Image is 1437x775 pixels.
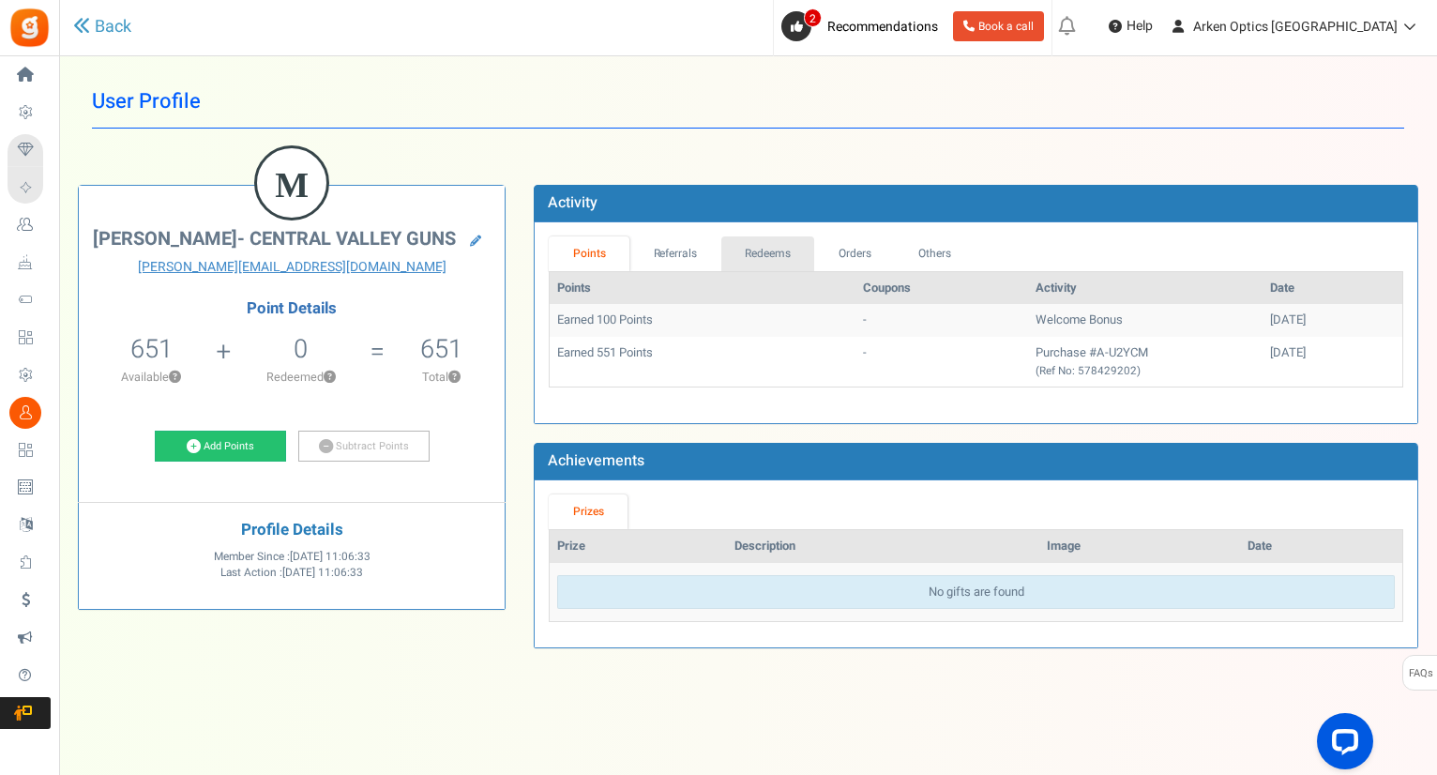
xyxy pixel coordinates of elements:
[290,549,371,565] span: [DATE] 11:06:33
[387,369,495,386] p: Total
[895,236,976,271] a: Others
[550,304,855,337] td: Earned 100 Points
[88,369,214,386] p: Available
[169,372,181,384] button: ?
[92,75,1404,129] h1: User Profile
[781,11,945,41] a: 2 Recommendations
[93,258,491,277] a: [PERSON_NAME][EMAIL_ADDRESS][DOMAIN_NAME]
[294,335,308,363] h5: 0
[727,530,1039,563] th: Description
[155,431,286,463] a: Add Points
[827,17,938,37] span: Recommendations
[549,236,629,271] a: Points
[953,11,1044,41] a: Book a call
[233,369,368,386] p: Redeemed
[1039,530,1240,563] th: Image
[130,330,173,368] span: 651
[220,565,363,581] span: Last Action :
[548,191,597,214] b: Activity
[855,337,1029,387] td: -
[1270,344,1395,362] div: [DATE]
[548,449,644,472] b: Achievements
[1193,17,1398,37] span: Arken Optics [GEOGRAPHIC_DATA]
[282,565,363,581] span: [DATE] 11:06:33
[550,272,855,305] th: Points
[550,530,727,563] th: Prize
[79,300,505,317] h4: Point Details
[1270,312,1395,329] div: [DATE]
[8,7,51,49] img: Gratisfaction
[557,575,1395,610] div: No gifts are found
[814,236,895,271] a: Orders
[420,335,462,363] h5: 651
[214,549,371,565] span: Member Since :
[1036,363,1141,379] small: (Ref No: 578429202)
[1263,272,1402,305] th: Date
[855,272,1029,305] th: Coupons
[550,337,855,387] td: Earned 551 Points
[298,431,430,463] a: Subtract Points
[1028,304,1263,337] td: Welcome Bonus
[93,225,456,252] span: [PERSON_NAME]- CENTRAL VALLEY GUNS
[1028,272,1263,305] th: Activity
[1122,17,1153,36] span: Help
[721,236,815,271] a: Redeems
[1101,11,1160,41] a: Help
[629,236,721,271] a: Referrals
[1408,656,1433,691] span: FAQs
[855,304,1029,337] td: -
[1240,530,1402,563] th: Date
[804,8,822,27] span: 2
[448,372,461,384] button: ?
[1028,337,1263,387] td: Purchase #A-U2YCM
[324,372,336,384] button: ?
[549,494,628,529] a: Prizes
[257,148,326,221] figcaption: M
[93,522,491,539] h4: Profile Details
